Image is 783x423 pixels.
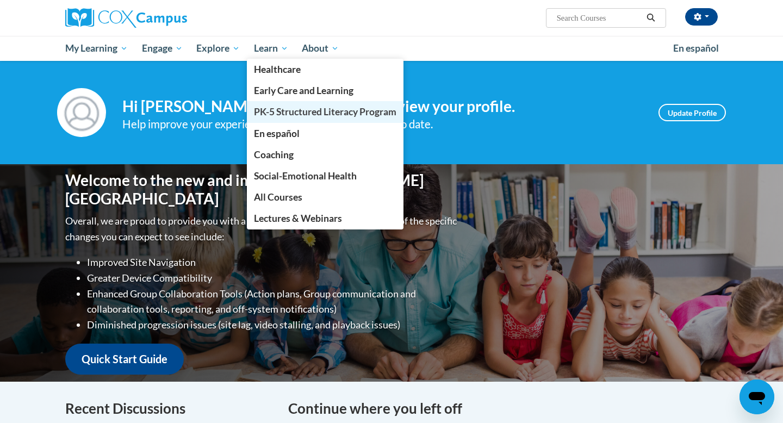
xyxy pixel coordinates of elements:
span: Healthcare [254,64,301,75]
p: Overall, we are proud to provide you with a more streamlined experience. Some of the specific cha... [65,213,459,245]
a: Explore [189,36,247,61]
iframe: Button to launch messaging window [739,380,774,414]
span: About [302,42,339,55]
span: En español [254,128,300,139]
a: About [295,36,346,61]
h4: Recent Discussions [65,398,272,419]
span: En español [673,42,719,54]
a: Healthcare [247,59,403,80]
a: Learn [247,36,295,61]
span: Early Care and Learning [254,85,353,96]
a: Engage [135,36,190,61]
li: Improved Site Navigation [87,254,459,270]
a: PK-5 Structured Literacy Program [247,101,403,122]
input: Search Courses [556,11,643,24]
img: Profile Image [57,88,106,137]
span: Learn [254,42,288,55]
a: All Courses [247,186,403,208]
span: PK-5 Structured Literacy Program [254,106,396,117]
div: Help improve your experience by keeping your profile up to date. [122,115,642,133]
a: En español [666,37,726,60]
h1: Welcome to the new and improved [PERSON_NAME][GEOGRAPHIC_DATA] [65,171,459,208]
img: Cox Campus [65,8,187,28]
li: Greater Device Compatibility [87,270,459,286]
a: Cox Campus [65,8,272,28]
div: Main menu [49,36,734,61]
a: Update Profile [658,104,726,121]
li: Diminished progression issues (site lag, video stalling, and playback issues) [87,317,459,333]
a: Quick Start Guide [65,344,184,375]
button: Search [643,11,659,24]
span: My Learning [65,42,128,55]
a: My Learning [58,36,135,61]
h4: Hi [PERSON_NAME]! Take a minute to review your profile. [122,97,642,116]
button: Account Settings [685,8,718,26]
li: Enhanced Group Collaboration Tools (Action plans, Group communication and collaboration tools, re... [87,286,459,318]
a: Social-Emotional Health [247,165,403,186]
span: Coaching [254,149,294,160]
span: All Courses [254,191,302,203]
a: Coaching [247,144,403,165]
span: Social-Emotional Health [254,170,357,182]
span: Lectures & Webinars [254,213,342,224]
span: Explore [196,42,240,55]
a: En español [247,123,403,144]
a: Early Care and Learning [247,80,403,101]
span: Engage [142,42,183,55]
h4: Continue where you left off [288,398,718,419]
a: Lectures & Webinars [247,208,403,229]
